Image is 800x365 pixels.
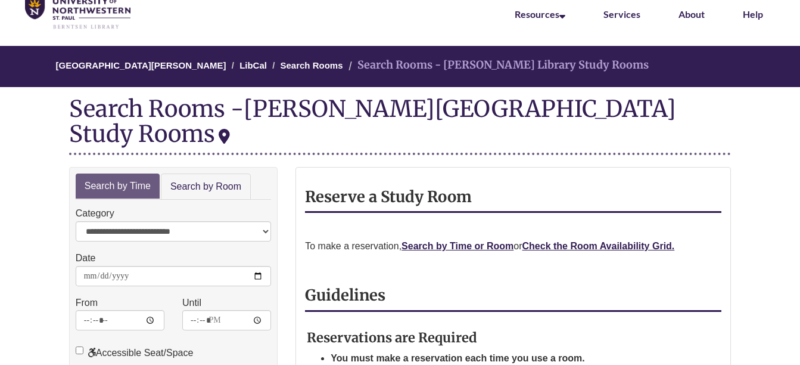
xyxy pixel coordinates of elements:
[678,8,705,20] a: About
[76,347,83,354] input: Accessible Seat/Space
[515,8,565,20] a: Resources
[76,174,160,199] a: Search by Time
[743,8,763,20] a: Help
[69,94,676,148] div: [PERSON_NAME][GEOGRAPHIC_DATA] Study Rooms
[305,239,721,254] p: To make a reservation, or
[69,46,731,87] nav: Breadcrumb
[161,174,251,200] a: Search by Room
[239,60,267,70] a: LibCal
[76,345,194,361] label: Accessible Seat/Space
[69,96,731,154] div: Search Rooms -
[345,57,649,74] li: Search Rooms - [PERSON_NAME] Library Study Rooms
[76,295,98,311] label: From
[55,60,226,70] a: [GEOGRAPHIC_DATA][PERSON_NAME]
[307,329,477,346] strong: Reservations are Required
[522,241,675,251] a: Check the Room Availability Grid.
[76,250,96,266] label: Date
[305,187,472,206] strong: Reserve a Study Room
[280,60,343,70] a: Search Rooms
[182,295,201,311] label: Until
[331,353,585,363] strong: You must make a reservation each time you use a room.
[603,8,640,20] a: Services
[305,286,385,305] strong: Guidelines
[76,206,114,221] label: Category
[401,241,513,251] a: Search by Time or Room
